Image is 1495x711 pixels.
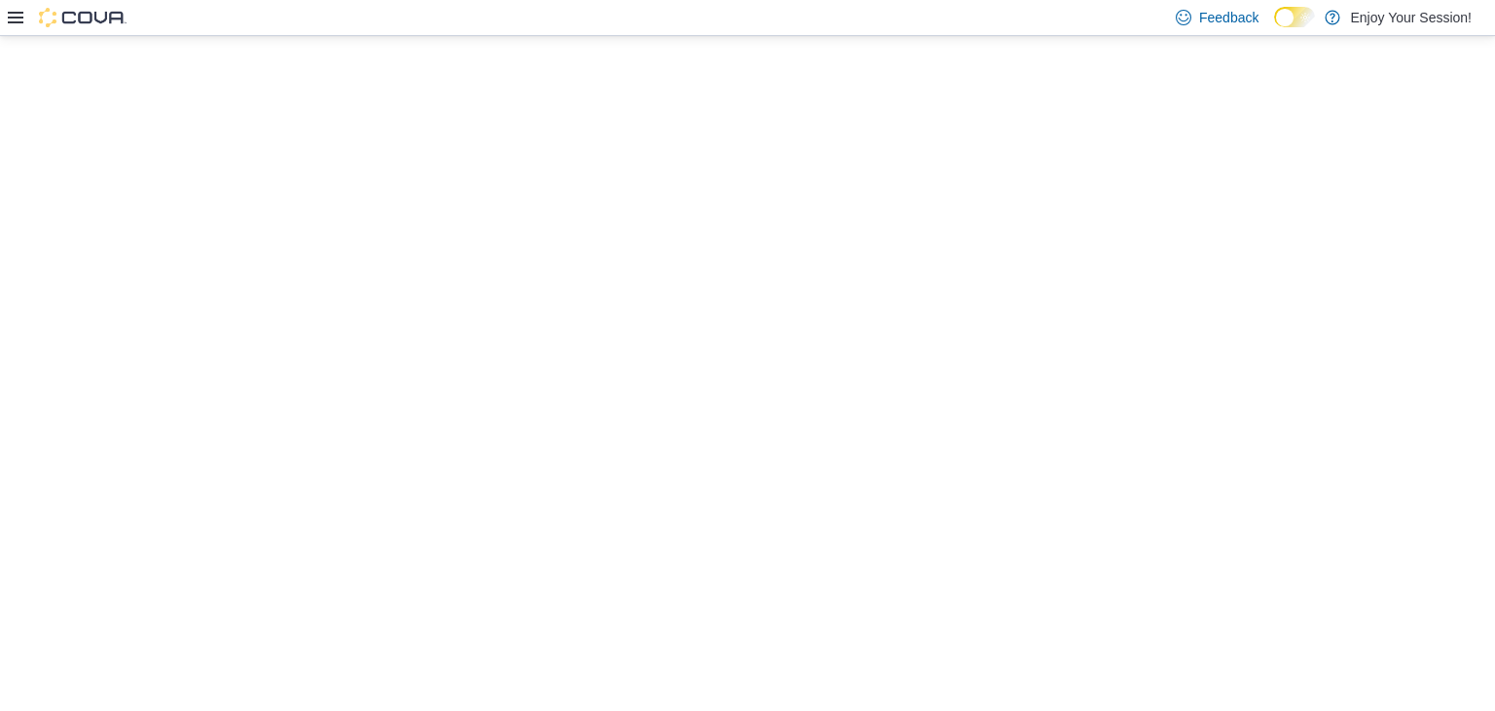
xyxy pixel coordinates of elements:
[1350,6,1472,29] p: Enjoy Your Session!
[1274,7,1315,27] input: Dark Mode
[1274,27,1275,28] span: Dark Mode
[39,8,127,27] img: Cova
[1199,8,1258,27] span: Feedback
